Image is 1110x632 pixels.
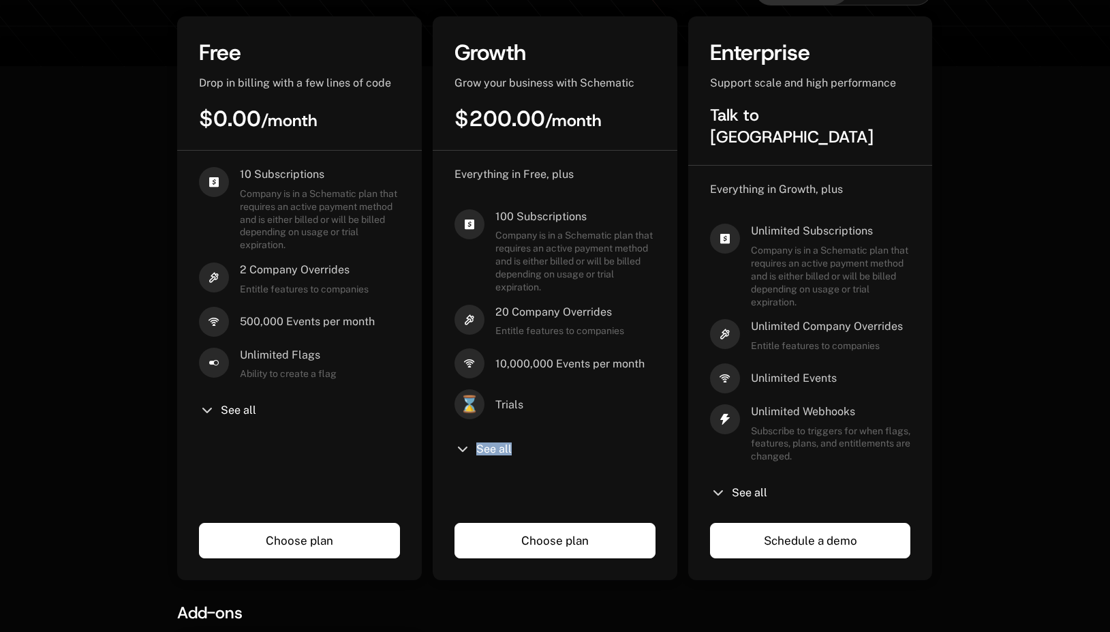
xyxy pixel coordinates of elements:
span: 500,000 Events per month [240,314,375,329]
span: Company is in a Schematic plan that requires an active payment method and is either billed or wil... [495,229,656,293]
i: hammer [454,305,484,335]
i: cashapp [199,167,229,197]
span: Unlimited Company Overrides [751,319,903,334]
a: Choose plan [454,523,656,558]
span: Grow your business with Schematic [454,76,634,89]
a: Choose plan [199,523,400,558]
span: Subscribe to triggers for when flags, features, plans, and entitlements are changed. [751,425,911,464]
sub: / month [545,110,602,132]
i: cashapp [454,209,484,239]
span: 100 Subscriptions [495,209,656,224]
span: See all [476,444,512,455]
span: 20 Company Overrides [495,305,624,320]
i: hammer [710,319,740,349]
i: thunder [710,404,740,434]
span: Ability to create a flag [240,367,337,380]
span: $0.00 [199,104,318,133]
span: Entitle features to companies [751,340,903,352]
span: Everything in Growth, plus [710,183,843,196]
span: Enterprise [710,38,810,67]
span: Drop in billing with a few lines of code [199,76,391,89]
span: Growth [454,38,526,67]
span: Entitle features to companies [495,325,624,337]
span: Support scale and high performance [710,76,896,89]
span: Everything in Free, plus [454,168,574,181]
span: Entitle features to companies [240,283,369,296]
span: Add-ons [177,602,243,624]
span: 10,000,000 Events per month [495,357,645,372]
i: boolean-on [199,348,229,378]
i: signal [710,363,740,393]
i: cashapp [710,224,740,254]
i: signal [199,307,229,337]
span: 2 Company Overrides [240,262,369,277]
span: $200.00 [454,104,602,133]
i: chevron-down [454,441,471,457]
i: chevron-down [710,485,726,501]
i: chevron-down [199,402,215,419]
span: Company is in a Schematic plan that requires an active payment method and is either billed or wil... [751,244,911,308]
span: Trials [495,397,523,412]
span: ⌛ [454,389,484,419]
span: See all [221,405,256,416]
span: See all [732,487,767,498]
a: Schedule a demo [710,523,911,558]
span: Unlimited Flags [240,348,337,363]
span: Company is in a Schematic plan that requires an active payment method and is either billed or wil... [240,187,400,252]
span: Unlimited Webhooks [751,404,911,419]
i: signal [454,348,484,378]
span: Unlimited Subscriptions [751,224,911,239]
i: hammer [199,262,229,292]
span: Free [199,38,241,67]
span: 10 Subscriptions [240,167,400,182]
span: Unlimited Events [751,371,837,386]
span: Talk to [GEOGRAPHIC_DATA] [710,104,874,148]
sub: / month [261,110,318,132]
